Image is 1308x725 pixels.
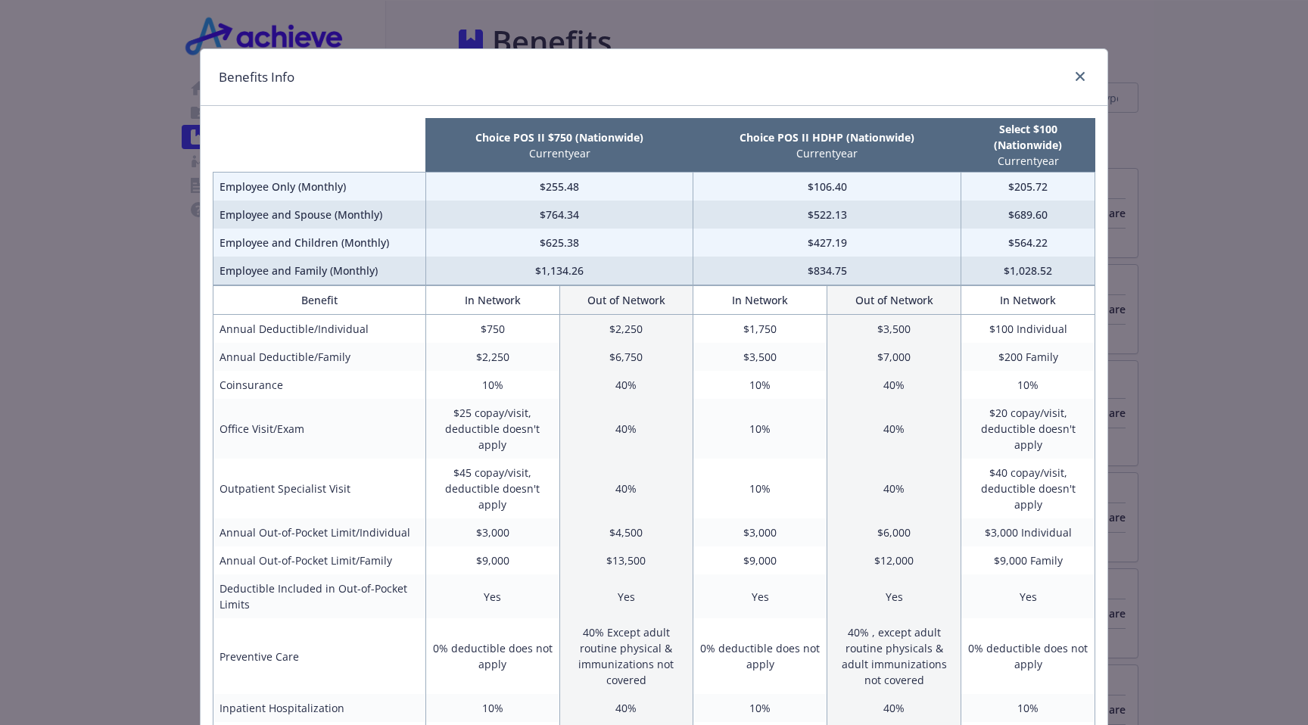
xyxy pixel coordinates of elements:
[693,257,961,285] td: $834.75
[425,343,559,371] td: $2,250
[693,343,827,371] td: $3,500
[693,399,827,459] td: 10%
[213,518,426,546] td: Annual Out-of-Pocket Limit/Individual
[559,694,693,722] td: 40%
[1071,67,1089,86] a: close
[693,201,961,229] td: $522.13
[961,257,1095,285] td: $1,028.52
[827,574,961,618] td: Yes
[961,694,1095,722] td: 10%
[693,229,961,257] td: $427.19
[213,286,426,315] th: Benefit
[213,371,426,399] td: Coinsurance
[827,315,961,344] td: $3,500
[964,121,1092,153] p: Select $100 (Nationwide)
[428,145,690,161] p: Current year
[213,315,426,344] td: Annual Deductible/Individual
[961,459,1095,518] td: $40 copay/visit, deductible doesn't apply
[827,286,961,315] th: Out of Network
[693,518,827,546] td: $3,000
[827,618,961,694] td: 40% , except adult routine physicals & adult immunizations not covered
[961,399,1095,459] td: $20 copay/visit, deductible doesn't apply
[428,129,690,145] p: Choice POS II $750 (Nationwide)
[213,343,426,371] td: Annual Deductible/Family
[213,546,426,574] td: Annual Out-of-Pocket Limit/Family
[425,173,693,201] td: $255.48
[693,371,827,399] td: 10%
[425,315,559,344] td: $750
[213,201,426,229] td: Employee and Spouse (Monthly)
[693,618,827,694] td: 0% deductible does not apply
[693,694,827,722] td: 10%
[961,286,1095,315] th: In Network
[425,459,559,518] td: $45 copay/visit, deductible doesn't apply
[961,315,1095,344] td: $100 Individual
[425,694,559,722] td: 10%
[213,229,426,257] td: Employee and Children (Monthly)
[213,173,426,201] td: Employee Only (Monthly)
[961,371,1095,399] td: 10%
[961,201,1095,229] td: $689.60
[559,574,693,618] td: Yes
[425,229,693,257] td: $625.38
[559,459,693,518] td: 40%
[827,371,961,399] td: 40%
[213,399,426,459] td: Office Visit/Exam
[827,518,961,546] td: $6,000
[559,286,693,315] th: Out of Network
[219,67,294,87] h1: Benefits Info
[693,315,827,344] td: $1,750
[693,173,961,201] td: $106.40
[559,618,693,694] td: 40% Except adult routine physical & immunizations not covered
[827,343,961,371] td: $7,000
[213,459,426,518] td: Outpatient Specialist Visit
[213,574,426,618] td: Deductible Included in Out-of-Pocket Limits
[964,153,1092,169] p: Current year
[425,399,559,459] td: $25 copay/visit, deductible doesn't apply
[425,574,559,618] td: Yes
[827,694,961,722] td: 40%
[213,118,426,173] th: intentionally left blank
[425,257,693,285] td: $1,134.26
[827,459,961,518] td: 40%
[961,546,1095,574] td: $9,000 Family
[693,574,827,618] td: Yes
[213,694,426,722] td: Inpatient Hospitalization
[425,618,559,694] td: 0% deductible does not apply
[559,518,693,546] td: $4,500
[559,315,693,344] td: $2,250
[696,145,958,161] p: Current year
[961,574,1095,618] td: Yes
[961,618,1095,694] td: 0% deductible does not apply
[213,257,426,285] td: Employee and Family (Monthly)
[693,459,827,518] td: 10%
[425,201,693,229] td: $764.34
[213,618,426,694] td: Preventive Care
[693,286,827,315] th: In Network
[961,173,1095,201] td: $205.72
[425,371,559,399] td: 10%
[961,343,1095,371] td: $200 Family
[559,371,693,399] td: 40%
[559,546,693,574] td: $13,500
[425,286,559,315] th: In Network
[961,518,1095,546] td: $3,000 Individual
[696,129,958,145] p: Choice POS II HDHP (Nationwide)
[693,546,827,574] td: $9,000
[425,518,559,546] td: $3,000
[559,399,693,459] td: 40%
[827,399,961,459] td: 40%
[961,229,1095,257] td: $564.22
[827,546,961,574] td: $12,000
[559,343,693,371] td: $6,750
[425,546,559,574] td: $9,000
